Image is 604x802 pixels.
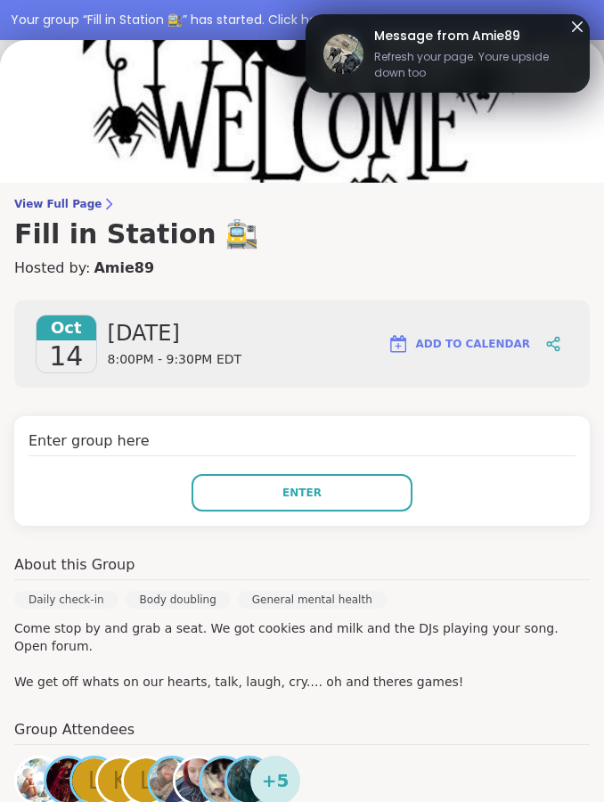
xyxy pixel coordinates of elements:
[282,485,322,501] span: Enter
[37,315,96,340] span: Oct
[29,430,575,456] h4: Enter group here
[88,764,102,798] span: L
[14,719,590,745] h4: Group Attendees
[388,333,409,355] img: ShareWell Logomark
[126,591,231,609] div: Body doubling
[14,197,590,250] a: View Full PageFill in Station 🚉
[238,591,387,609] div: General mental health
[140,764,153,798] span: L
[14,218,590,250] h3: Fill in Station 🚉
[14,258,590,279] h4: Hosted by:
[108,351,242,369] span: 8:00PM - 9:30PM EDT
[380,323,538,365] button: Add to Calendar
[192,474,412,511] button: Enter
[14,197,590,211] span: View Full Page
[416,336,530,352] span: Add to Calendar
[14,619,590,691] p: Come stop by and grab a seat. We got cookies and milk and the DJs playing your song. Open forum. ...
[14,554,135,576] h4: About this Group
[94,258,154,279] a: Amie89
[14,591,118,609] div: Daily check-in
[11,11,593,29] div: Your group “ Fill in Station 🚉 ” has started. Click here to enter!
[112,764,127,798] span: K
[108,319,242,348] span: [DATE]
[262,767,290,794] span: + 5
[49,340,83,372] span: 14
